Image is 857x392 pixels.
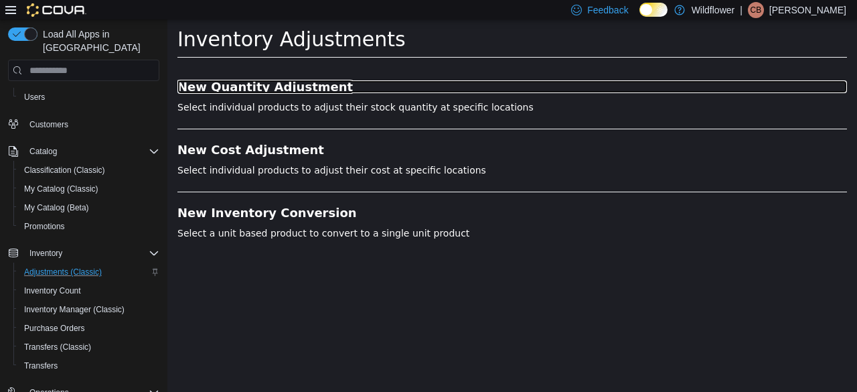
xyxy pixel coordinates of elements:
[13,180,165,198] button: My Catalog (Classic)
[587,3,628,17] span: Feedback
[29,248,62,259] span: Inventory
[19,339,96,355] a: Transfers (Classic)
[10,81,680,95] p: Select individual products to adjust their stock quantity at specific locations
[19,162,110,178] a: Classification (Classic)
[19,162,159,178] span: Classification (Classic)
[29,146,57,157] span: Catalog
[24,143,159,159] span: Catalog
[24,165,105,176] span: Classification (Classic)
[19,89,159,105] span: Users
[19,200,159,216] span: My Catalog (Beta)
[751,2,762,18] span: CB
[19,283,159,299] span: Inventory Count
[19,339,159,355] span: Transfers (Classic)
[24,92,45,103] span: Users
[13,319,165,338] button: Purchase Orders
[10,144,680,158] p: Select individual products to adjust their cost at specific locations
[13,338,165,356] button: Transfers (Classic)
[19,218,70,235] a: Promotions
[10,187,680,200] a: New Inventory Conversion
[24,245,159,261] span: Inventory
[769,2,846,18] p: [PERSON_NAME]
[24,202,89,213] span: My Catalog (Beta)
[13,356,165,375] button: Transfers
[24,117,74,133] a: Customers
[24,221,65,232] span: Promotions
[639,3,668,17] input: Dark Mode
[10,8,238,31] span: Inventory Adjustments
[24,285,81,296] span: Inventory Count
[27,3,86,17] img: Cova
[29,119,68,130] span: Customers
[24,342,91,352] span: Transfers (Classic)
[19,283,86,299] a: Inventory Count
[24,116,159,133] span: Customers
[24,323,85,334] span: Purchase Orders
[10,124,680,137] a: New Cost Adjustment
[24,267,102,277] span: Adjustments (Classic)
[10,61,680,74] a: New Quantity Adjustment
[13,88,165,107] button: Users
[19,264,159,280] span: Adjustments (Classic)
[19,200,94,216] a: My Catalog (Beta)
[19,302,130,318] a: Inventory Manager (Classic)
[19,320,90,336] a: Purchase Orders
[13,281,165,300] button: Inventory Count
[740,2,743,18] p: |
[19,181,159,197] span: My Catalog (Classic)
[19,302,159,318] span: Inventory Manager (Classic)
[3,244,165,263] button: Inventory
[748,2,764,18] div: Crystale Bernander
[13,217,165,236] button: Promotions
[3,115,165,134] button: Customers
[19,358,159,374] span: Transfers
[19,218,159,235] span: Promotions
[13,161,165,180] button: Classification (Classic)
[24,143,62,159] button: Catalog
[24,184,98,194] span: My Catalog (Classic)
[10,207,680,221] p: Select a unit based product to convert to a single unit product
[24,245,68,261] button: Inventory
[19,358,63,374] a: Transfers
[24,361,58,371] span: Transfers
[19,264,107,280] a: Adjustments (Classic)
[19,89,50,105] a: Users
[3,142,165,161] button: Catalog
[37,27,159,54] span: Load All Apps in [GEOGRAPHIC_DATA]
[19,181,104,197] a: My Catalog (Classic)
[19,320,159,336] span: Purchase Orders
[692,2,735,18] p: Wildflower
[13,300,165,319] button: Inventory Manager (Classic)
[13,198,165,217] button: My Catalog (Beta)
[24,304,125,315] span: Inventory Manager (Classic)
[13,263,165,281] button: Adjustments (Classic)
